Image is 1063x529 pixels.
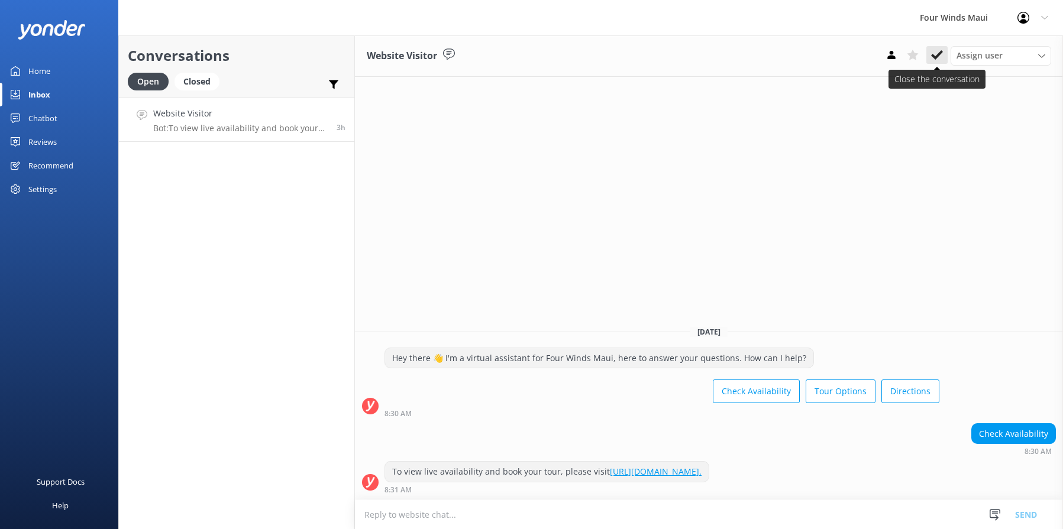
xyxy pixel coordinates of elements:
[128,73,169,90] div: Open
[128,44,345,67] h2: Conversations
[385,409,939,417] div: Sep 09 2025 08:30am (UTC -10:00) Pacific/Honolulu
[28,83,50,106] div: Inbox
[153,123,328,134] p: Bot: To view live availability and book your tour, please visit [URL][DOMAIN_NAME].
[1025,448,1052,455] strong: 8:30 AM
[175,74,225,87] a: Closed
[385,485,709,494] div: Sep 09 2025 08:31am (UTC -10:00) Pacific/Honolulu
[385,462,709,482] div: To view live availability and book your tour, please visit
[385,486,412,494] strong: 8:31 AM
[28,59,50,83] div: Home
[337,122,345,132] span: Sep 09 2025 08:30am (UTC -10:00) Pacific/Honolulu
[28,154,73,177] div: Recommend
[37,470,85,494] div: Support Docs
[971,447,1056,455] div: Sep 09 2025 08:30am (UTC -10:00) Pacific/Honolulu
[881,379,939,403] button: Directions
[52,494,69,517] div: Help
[385,348,813,368] div: Hey there 👋 I'm a virtual assistant for Four Winds Maui, here to answer your questions. How can I...
[367,48,437,64] h3: Website Visitor
[153,107,328,120] h4: Website Visitor
[385,410,412,417] strong: 8:30 AM
[28,106,57,130] div: Chatbot
[972,424,1055,444] div: Check Availability
[28,130,57,154] div: Reviews
[690,327,728,337] span: [DATE]
[128,74,175,87] a: Open
[119,98,354,142] a: Website VisitorBot:To view live availability and book your tour, please visit [URL][DOMAIN_NAME].3h
[713,379,800,403] button: Check Availability
[610,466,702,477] a: [URL][DOMAIN_NAME].
[18,20,86,40] img: yonder-white-logo.png
[806,379,875,403] button: Tour Options
[175,73,219,90] div: Closed
[957,49,1003,62] span: Assign user
[951,46,1051,65] div: Assign User
[28,177,57,201] div: Settings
